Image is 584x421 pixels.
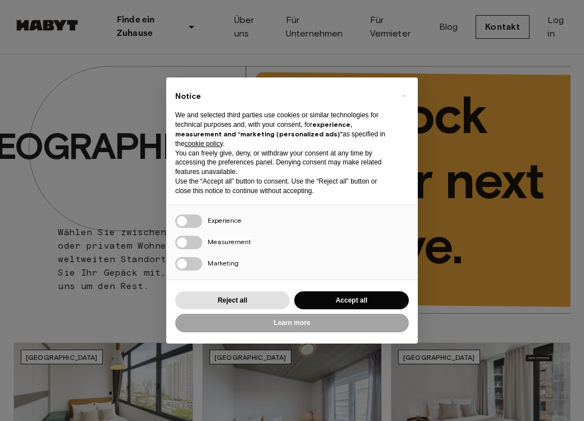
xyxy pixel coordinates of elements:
[394,86,412,104] button: Close this notice
[208,259,239,267] span: Marketing
[175,149,391,177] p: You can freely give, deny, or withdraw your consent at any time by accessing the preferences pane...
[175,291,290,310] button: Reject all
[208,216,241,225] span: Experience
[401,89,405,102] span: ×
[175,314,409,332] button: Learn more
[185,140,223,148] a: cookie policy
[175,120,352,138] strong: experience, measurement and “marketing (personalized ads)”
[208,237,251,246] span: Measurement
[175,177,391,196] p: Use the “Accept all” button to consent. Use the “Reject all” button or close this notice to conti...
[294,291,409,310] button: Accept all
[175,91,391,102] h2: Notice
[175,111,391,148] p: We and selected third parties use cookies or similar technologies for technical purposes and, wit...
